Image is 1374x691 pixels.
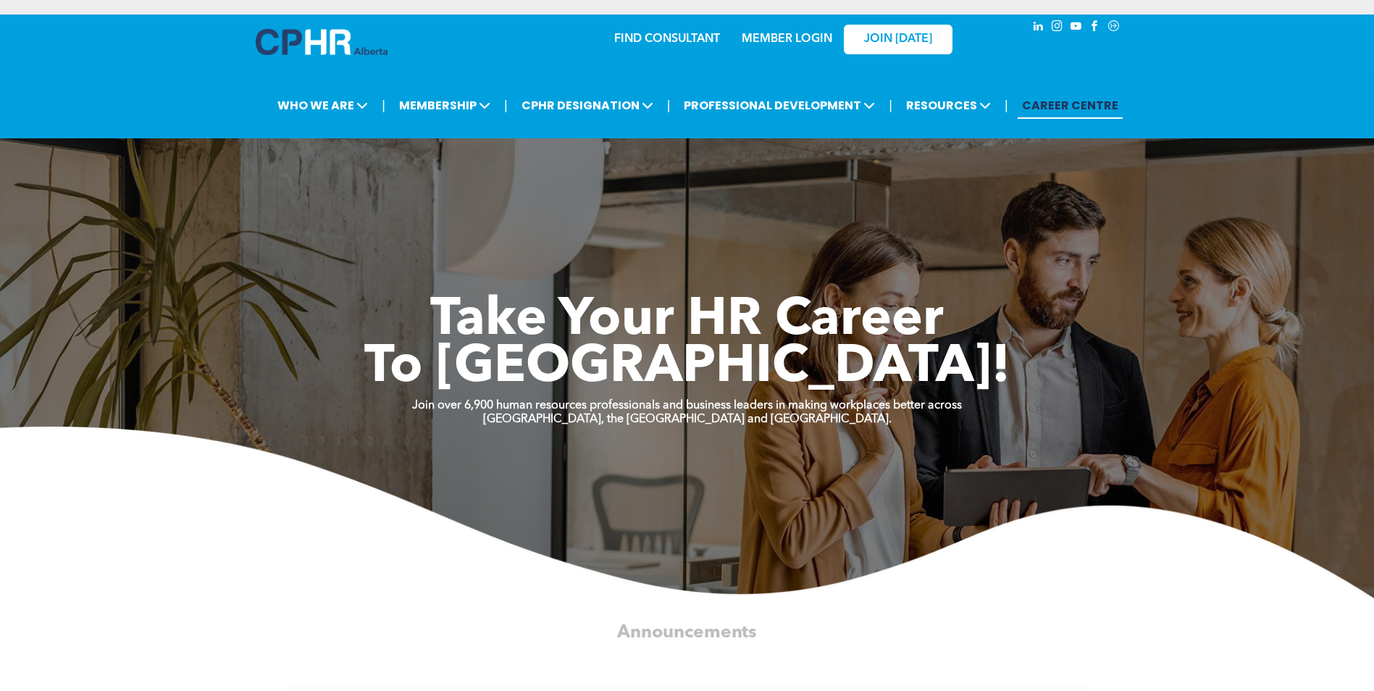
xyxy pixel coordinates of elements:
a: JOIN [DATE] [844,25,952,54]
li: | [382,91,385,120]
span: CPHR DESIGNATION [517,92,658,119]
span: WHO WE ARE [273,92,372,119]
span: To [GEOGRAPHIC_DATA]! [364,342,1010,394]
li: | [504,91,508,120]
a: FIND CONSULTANT [614,33,720,45]
span: PROFESSIONAL DEVELOPMENT [679,92,879,119]
strong: Join over 6,900 human resources professionals and business leaders in making workplaces better ac... [412,400,962,411]
span: Take Your HR Career [430,295,944,347]
li: | [667,91,671,120]
a: CAREER CENTRE [1018,92,1123,119]
a: youtube [1068,18,1084,38]
a: instagram [1050,18,1065,38]
li: | [1005,91,1008,120]
strong: [GEOGRAPHIC_DATA], the [GEOGRAPHIC_DATA] and [GEOGRAPHIC_DATA]. [483,414,892,425]
img: A blue and white logo for cp alberta [256,29,388,55]
span: JOIN [DATE] [864,33,932,46]
a: MEMBER LOGIN [742,33,832,45]
a: Social network [1106,18,1122,38]
span: Announcements [617,624,756,642]
span: MEMBERSHIP [395,92,495,119]
li: | [889,91,892,120]
a: facebook [1087,18,1103,38]
a: linkedin [1031,18,1047,38]
span: RESOURCES [902,92,995,119]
